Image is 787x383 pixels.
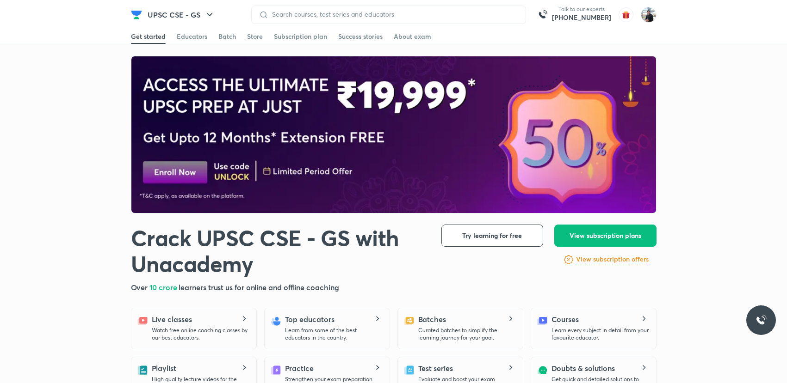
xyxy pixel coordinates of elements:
span: Over [131,282,150,292]
button: UPSC CSE - GS [142,6,221,24]
img: call-us [533,6,552,24]
a: Batch [218,29,236,44]
a: About exam [394,29,431,44]
img: Company Logo [131,9,142,20]
p: Talk to our experts [552,6,611,13]
h6: View subscription offers [576,255,649,264]
a: Get started [131,29,166,44]
input: Search courses, test series and educators [268,11,518,18]
img: avatar [619,7,633,22]
p: Learn from some of the best educators in the country. [285,327,382,341]
a: Success stories [338,29,383,44]
div: Batch [218,32,236,41]
div: Store [247,32,263,41]
img: ttu [756,315,767,326]
button: View subscription plans [554,225,657,247]
h1: Crack UPSC CSE - GS with Unacademy [131,225,427,276]
h5: Playlist [152,363,176,374]
h5: Doubts & solutions [552,363,615,374]
h5: Practice [285,363,314,374]
a: Subscription plan [274,29,327,44]
p: Watch free online coaching classes by our best educators. [152,327,249,341]
p: Learn every subject in detail from your favourite educator. [552,327,649,341]
h5: Live classes [152,314,192,325]
span: Try learning for free [462,231,522,240]
span: learners trust us for online and offline coaching [179,282,339,292]
div: Educators [177,32,207,41]
span: View subscription plans [570,231,641,240]
h5: Test series [418,363,453,374]
a: [PHONE_NUMBER] [552,13,611,22]
div: Subscription plan [274,32,327,41]
span: 10 crore [149,282,179,292]
div: About exam [394,32,431,41]
div: Get started [131,32,166,41]
h5: Batches [418,314,446,325]
button: Try learning for free [441,225,543,247]
a: Educators [177,29,207,44]
div: Success stories [338,32,383,41]
a: Store [247,29,263,44]
a: View subscription offers [576,254,649,265]
h5: Top educators [285,314,335,325]
h5: Courses [552,314,579,325]
img: RS PM [641,7,657,23]
p: Curated batches to simplify the learning journey for your goal. [418,327,515,341]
